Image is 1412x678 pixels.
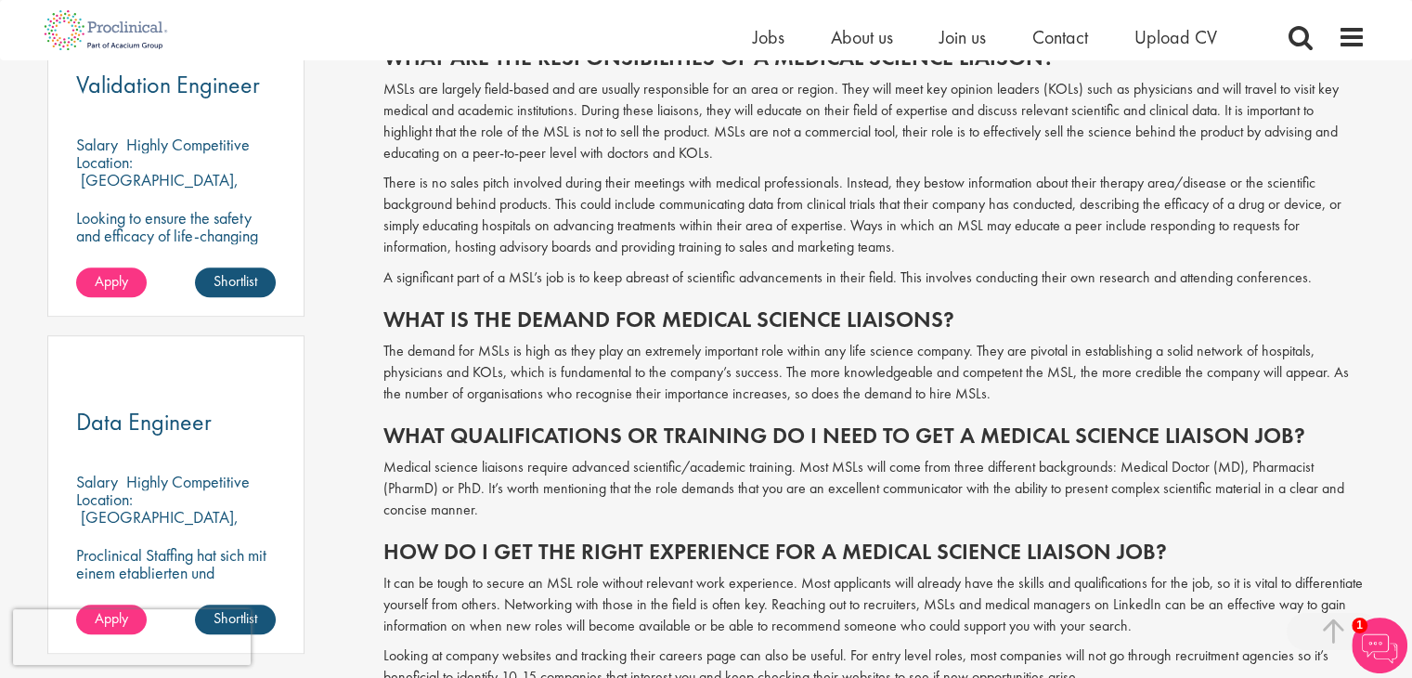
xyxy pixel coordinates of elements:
a: Apply [76,605,147,634]
p: It can be tough to secure an MSL role without relevant work experience. Most applicants will alre... [383,573,1366,637]
span: Validation Engineer [76,69,260,100]
iframe: reCAPTCHA [13,609,251,665]
p: MSLs are largely field-based and are usually responsible for an area or region. They will meet ke... [383,79,1366,163]
h2: What qualifications or training do I need to get a medical science liaison job? [383,424,1366,448]
p: A significant part of a MSL’s job is to keep abreast of scientific advancements in their field. T... [383,267,1366,289]
span: Location: [76,151,133,173]
img: Chatbot [1352,618,1407,673]
p: Highly Competitive [126,471,250,492]
span: 1 [1352,618,1367,633]
span: Salary [76,134,118,155]
p: Looking to ensure the safety and efficacy of life-changing treatments? Step into a key role with ... [76,209,277,350]
a: Data Engineer [76,411,277,434]
p: Highly Competitive [126,134,250,155]
span: Apply [95,271,128,291]
p: Medical science liaisons require advanced scientific/academic training. Most MSLs will come from ... [383,457,1366,521]
a: Contact [1032,25,1088,49]
a: Jobs [753,25,784,49]
p: [GEOGRAPHIC_DATA], [GEOGRAPHIC_DATA] [76,169,239,208]
a: Shortlist [195,605,276,634]
a: Shortlist [195,267,276,297]
span: Salary [76,471,118,492]
p: [GEOGRAPHIC_DATA], [GEOGRAPHIC_DATA] [76,506,239,545]
span: Apply [95,608,128,628]
span: Location: [76,489,133,510]
h2: What is the demand for medical science liaisons? [383,307,1366,332]
a: Validation Engineer [76,73,277,97]
p: The demand for MSLs is high as they play an extremely important role within any life science comp... [383,341,1366,405]
a: Join us [939,25,986,49]
a: About us [831,25,893,49]
p: There is no sales pitch involved during their meetings with medical professionals. Instead, they ... [383,173,1366,257]
h2: What are the responsibilities of a medical science liaison? [383,46,1366,70]
a: Apply [76,267,147,297]
h2: How do I get the right experience for a medical science liaison job? [383,540,1366,564]
a: Upload CV [1134,25,1217,49]
span: Data Engineer [76,406,212,437]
